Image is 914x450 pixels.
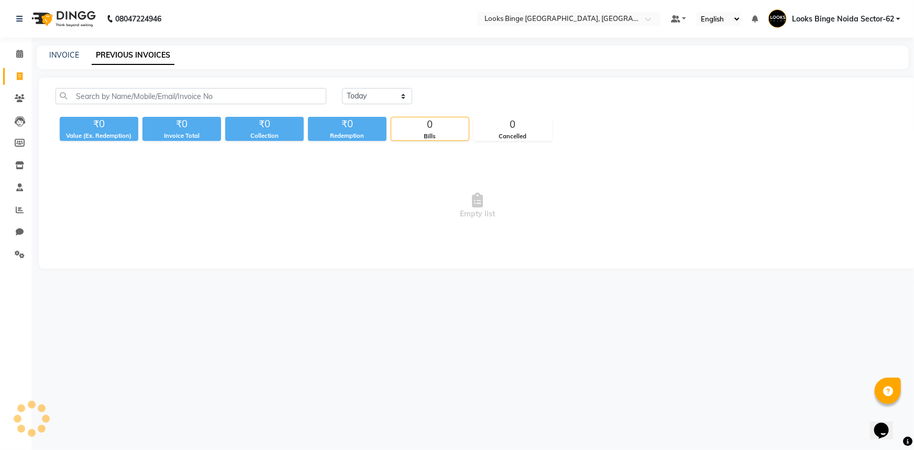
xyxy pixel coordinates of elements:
[225,131,304,140] div: Collection
[474,117,552,132] div: 0
[56,153,900,258] span: Empty list
[142,117,221,131] div: ₹0
[308,131,387,140] div: Redemption
[92,46,174,65] a: PREVIOUS INVOICES
[391,117,469,132] div: 0
[870,408,904,440] iframe: chat widget
[115,4,161,34] b: 08047224946
[308,117,387,131] div: ₹0
[56,88,326,104] input: Search by Name/Mobile/Email/Invoice No
[49,50,79,60] a: INVOICE
[142,131,221,140] div: Invoice Total
[768,9,787,28] img: Looks Binge Noida Sector-62
[60,117,138,131] div: ₹0
[474,132,552,141] div: Cancelled
[391,132,469,141] div: Bills
[225,117,304,131] div: ₹0
[60,131,138,140] div: Value (Ex. Redemption)
[27,4,98,34] img: logo
[792,14,894,25] span: Looks Binge Noida Sector-62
